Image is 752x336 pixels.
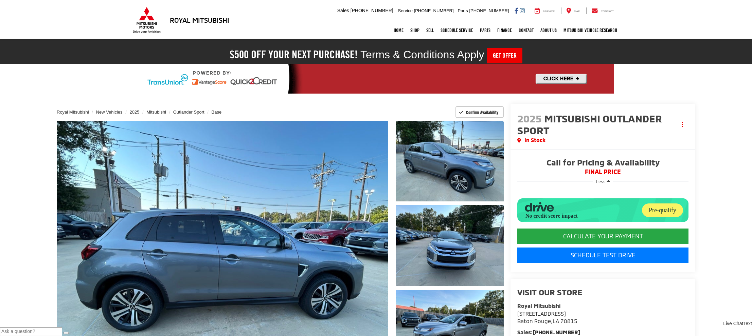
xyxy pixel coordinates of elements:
a: 2025 [129,110,139,115]
span: Less [596,179,606,184]
h3: Royal Mitsubishi [170,16,229,24]
button: Send [64,332,69,334]
a: Shop [407,22,423,39]
a: About Us [537,22,560,39]
a: Get Offer [487,48,522,63]
span: Parts [458,8,468,13]
strong: Royal Mitsubishi [517,302,560,309]
span: [PHONE_NUMBER] [469,8,509,13]
span: FINAL PRICE [517,169,688,175]
a: Facebook: Click to visit our Facebook page [515,8,518,13]
span: Mitsubishi Outlander Sport [517,112,662,136]
a: Service [530,7,560,14]
a: [PHONE_NUMBER] [533,329,580,335]
a: Contact [515,22,537,39]
img: 2025 Mitsubishi Outlander Sport Base [394,120,505,202]
a: Home [390,22,407,39]
span: Service [398,8,413,13]
a: Expand Photo 1 [396,121,504,202]
span: [PHONE_NUMBER] [351,8,393,13]
span: Live Chat [723,321,743,326]
span: [PHONE_NUMBER] [414,8,454,13]
span: [STREET_ADDRESS] [517,310,566,317]
span: Text [743,321,752,326]
span: Sales [337,8,349,13]
span: , [517,318,577,324]
a: Live Chat [723,320,743,327]
span: Call for Pricing & Availability [517,158,688,169]
button: Confirm Availability [455,106,504,118]
button: Actions [677,118,688,130]
a: Outlander Sport [173,110,204,115]
a: [STREET_ADDRESS] Baton Rouge,LA 70815 [517,310,577,324]
img: Mitsubishi [131,7,162,33]
h2: Visit our Store [517,288,688,297]
a: Royal Mitsubishi [57,110,89,115]
span: 70815 [560,318,577,324]
a: Mitsubishi Vehicle Research [560,22,621,39]
a: Map [561,7,585,14]
span: Confirm Availability [466,110,498,115]
a: Schedule Test Drive [517,248,688,263]
a: New Vehicles [96,110,123,115]
span: dropdown dots [682,122,683,127]
strong: Sales: [517,329,580,335]
button: Less [593,175,613,187]
: CALCULATE YOUR PAYMENT [517,229,688,244]
span: Service [543,10,555,13]
h2: $500 off your next purchase! [230,50,358,59]
a: Base [212,110,222,115]
a: Expand Photo 2 [396,205,504,286]
a: Schedule Service: Opens in a new tab [437,22,477,39]
a: Contact [586,7,619,14]
span: 2025 [517,112,542,124]
a: Sell [423,22,437,39]
span: Baton Rouge [517,318,551,324]
span: In Stock [524,136,545,144]
a: Parts: Opens in a new tab [477,22,494,39]
span: Terms & Conditions Apply [360,48,484,61]
span: Map [574,10,580,13]
a: Text [743,320,752,327]
a: Mitsubishi [146,110,166,115]
span: LA [553,318,559,324]
span: Contact [601,10,614,13]
img: 2025 Mitsubishi Outlander Sport Base [394,204,505,287]
a: Instagram: Click to visit our Instagram page [520,8,525,13]
a: Finance [494,22,515,39]
img: Quick2Credit [138,64,614,94]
